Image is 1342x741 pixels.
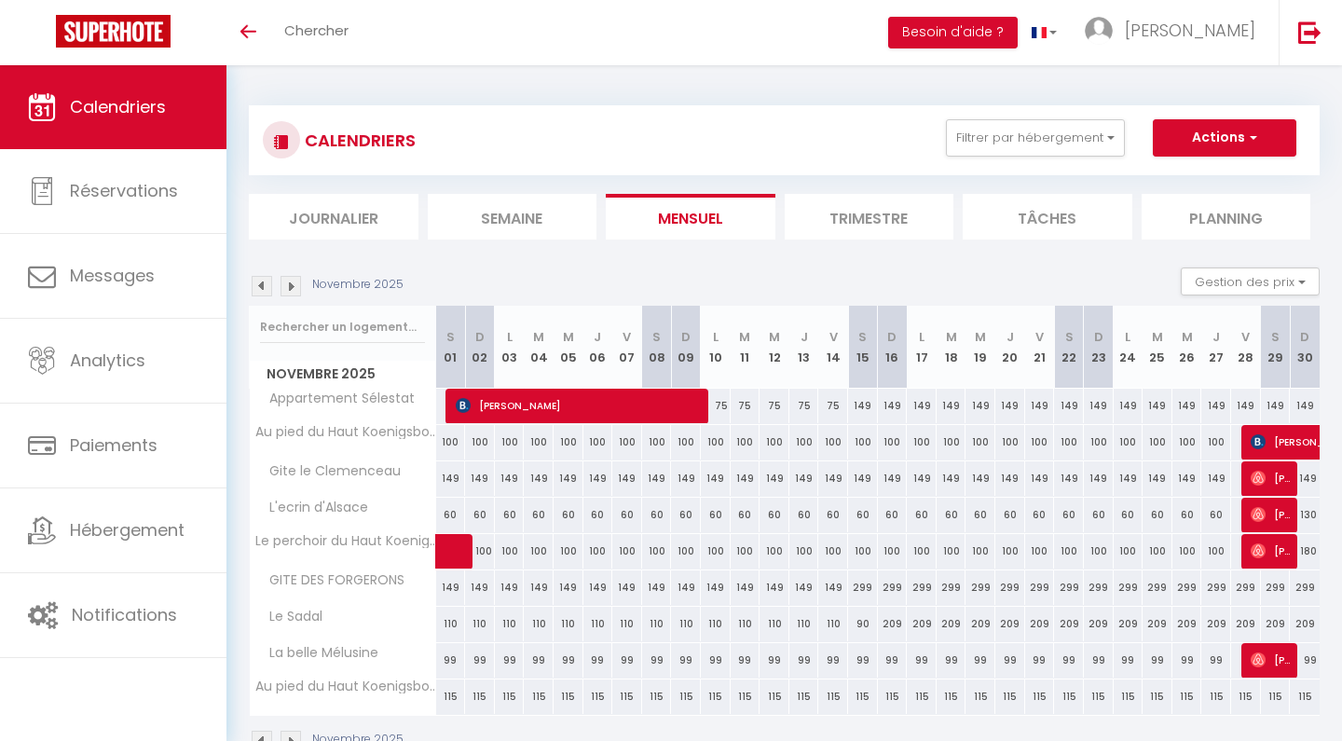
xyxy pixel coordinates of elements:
div: 180 [1290,534,1320,569]
div: 110 [436,607,466,641]
div: 149 [583,461,613,496]
div: 100 [731,534,760,569]
div: 149 [1261,389,1291,423]
span: [PERSON_NAME] [1251,642,1291,678]
div: 149 [1143,389,1172,423]
abbr: M [739,328,750,346]
div: 100 [701,425,731,460]
div: 149 [878,461,908,496]
div: 149 [760,570,789,605]
div: 90 [848,607,878,641]
div: 149 [965,389,995,423]
th: 15 [848,306,878,389]
th: 12 [760,306,789,389]
th: 07 [612,306,642,389]
th: 16 [878,306,908,389]
div: 209 [1143,607,1172,641]
abbr: M [1152,328,1163,346]
img: logout [1298,21,1321,44]
div: 149 [907,389,937,423]
div: 60 [1054,498,1084,532]
th: 08 [642,306,672,389]
abbr: D [475,328,485,346]
th: 30 [1290,306,1320,389]
span: Au pied du Haut Koenigsbourg 1 [253,425,439,439]
div: 100 [1143,534,1172,569]
div: 149 [495,461,525,496]
abbr: V [623,328,631,346]
th: 23 [1084,306,1114,389]
abbr: S [446,328,455,346]
div: 100 [1025,425,1055,460]
div: 60 [436,498,466,532]
th: 01 [436,306,466,389]
div: 149 [436,461,466,496]
div: 100 [1172,425,1202,460]
div: 149 [1201,461,1231,496]
div: 209 [937,607,966,641]
abbr: D [1300,328,1309,346]
th: 13 [789,306,819,389]
span: Paiements [70,433,157,457]
span: Le Sadal [253,607,327,627]
div: 149 [818,570,848,605]
li: Mensuel [606,194,775,240]
div: 149 [1084,389,1114,423]
abbr: D [681,328,691,346]
div: 149 [1054,461,1084,496]
button: Besoin d'aide ? [888,17,1018,48]
div: 60 [701,498,731,532]
div: 100 [554,425,583,460]
div: 149 [937,461,966,496]
div: 299 [1143,570,1172,605]
div: 149 [671,461,701,496]
div: 149 [554,461,583,496]
div: 149 [642,461,672,496]
div: 299 [995,570,1025,605]
li: Journalier [249,194,418,240]
abbr: J [801,328,808,346]
span: Notifications [72,603,177,626]
div: 149 [937,389,966,423]
div: 60 [731,498,760,532]
div: 100 [1084,534,1114,569]
p: Novembre 2025 [312,276,404,294]
div: 60 [671,498,701,532]
div: 100 [671,425,701,460]
div: 110 [495,607,525,641]
div: 209 [1084,607,1114,641]
div: 149 [554,570,583,605]
div: 209 [1231,607,1261,641]
button: Actions [1153,119,1296,157]
div: 100 [1084,425,1114,460]
abbr: V [1035,328,1044,346]
div: 149 [789,461,819,496]
div: 100 [818,425,848,460]
th: 19 [965,306,995,389]
th: 04 [524,306,554,389]
div: 100 [1054,534,1084,569]
th: 28 [1231,306,1261,389]
div: 100 [937,534,966,569]
div: 130 [1290,498,1320,532]
div: 149 [1290,389,1320,423]
div: 100 [1201,534,1231,569]
div: 100 [1172,534,1202,569]
span: [PERSON_NAME] [1251,497,1291,532]
div: 149 [495,570,525,605]
abbr: S [1065,328,1074,346]
div: 100 [1025,534,1055,569]
span: GITE DES FORGERONS [253,570,409,591]
button: Gestion des prix [1181,268,1320,295]
div: 110 [789,607,819,641]
div: 149 [671,570,701,605]
div: 60 [583,498,613,532]
div: 209 [1114,607,1143,641]
span: Réservations [70,179,178,202]
div: 75 [760,389,789,423]
div: 209 [1054,607,1084,641]
th: 09 [671,306,701,389]
div: 100 [878,534,908,569]
span: La belle Mélusine [253,643,383,664]
div: 149 [465,570,495,605]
